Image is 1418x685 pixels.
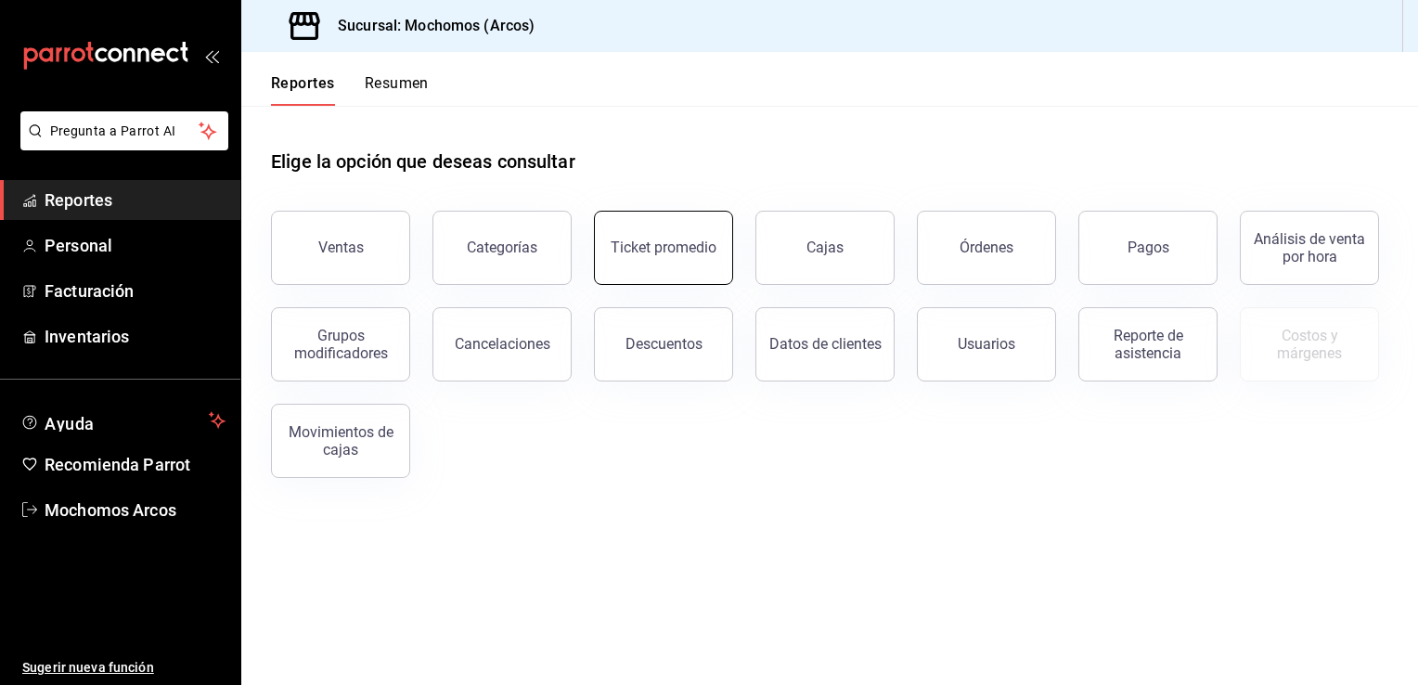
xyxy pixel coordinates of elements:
button: Análisis de venta por hora [1240,211,1379,285]
button: Cajas [755,211,895,285]
span: Pregunta a Parrot AI [50,122,200,141]
div: Cajas [806,239,844,256]
span: Recomienda Parrot [45,452,226,477]
button: Reporte de asistencia [1078,307,1218,381]
span: Ayuda [45,409,201,432]
span: Reportes [45,187,226,213]
h1: Elige la opción que deseas consultar [271,148,575,175]
button: open_drawer_menu [204,48,219,63]
button: Pregunta a Parrot AI [20,111,228,150]
button: Resumen [365,74,429,106]
span: Sugerir nueva función [22,658,226,678]
div: Reporte de asistencia [1090,327,1205,362]
button: Reportes [271,74,335,106]
span: Inventarios [45,324,226,349]
div: Costos y márgenes [1252,327,1367,362]
button: Datos de clientes [755,307,895,381]
button: Ventas [271,211,410,285]
button: Categorías [432,211,572,285]
div: Órdenes [960,239,1013,256]
button: Cancelaciones [432,307,572,381]
button: Descuentos [594,307,733,381]
div: Análisis de venta por hora [1252,230,1367,265]
span: Facturación [45,278,226,304]
div: Descuentos [625,335,703,353]
a: Pregunta a Parrot AI [13,135,228,154]
button: Pagos [1078,211,1218,285]
button: Movimientos de cajas [271,404,410,478]
button: Usuarios [917,307,1056,381]
div: navigation tabs [271,74,429,106]
div: Datos de clientes [769,335,882,353]
div: Ventas [318,239,364,256]
span: Mochomos Arcos [45,498,226,523]
button: Ticket promedio [594,211,733,285]
h3: Sucursal: Mochomos (Arcos) [323,15,535,37]
div: Grupos modificadores [283,327,398,362]
button: Contrata inventarios para ver este reporte [1240,307,1379,381]
span: Personal [45,233,226,258]
div: Categorías [467,239,537,256]
div: Usuarios [958,335,1015,353]
div: Pagos [1128,239,1169,256]
div: Cancelaciones [455,335,550,353]
button: Grupos modificadores [271,307,410,381]
div: Movimientos de cajas [283,423,398,459]
div: Ticket promedio [611,239,716,256]
button: Órdenes [917,211,1056,285]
